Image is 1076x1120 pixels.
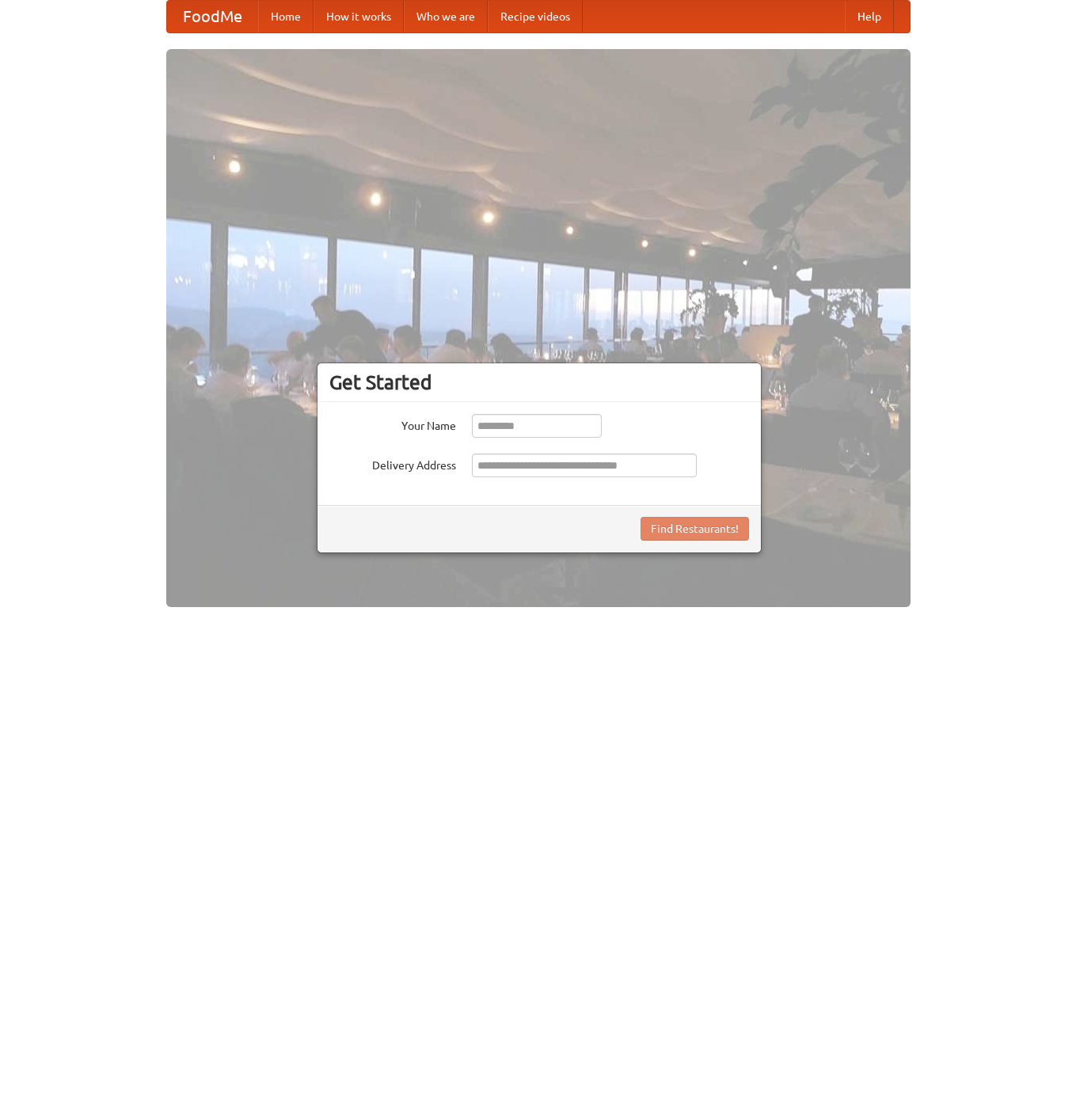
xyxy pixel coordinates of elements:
[329,414,456,434] label: Your Name
[329,454,456,473] label: Delivery Address
[258,1,314,32] a: Home
[167,1,258,32] a: FoodMe
[404,1,488,32] a: Who we are
[641,517,749,541] button: Find Restaurants!
[329,370,749,394] h3: Get Started
[488,1,583,32] a: Recipe videos
[314,1,404,32] a: How it works
[845,1,894,32] a: Help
